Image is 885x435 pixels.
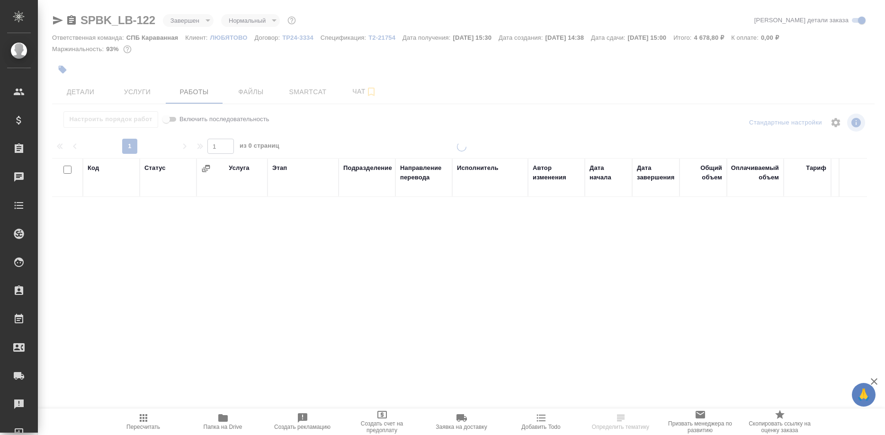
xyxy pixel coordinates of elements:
[400,163,447,182] div: Направление перевода
[343,163,392,173] div: Подразделение
[88,163,99,173] div: Код
[637,163,675,182] div: Дата завершения
[144,163,166,173] div: Статус
[852,383,876,407] button: 🙏
[731,163,779,182] div: Оплачиваемый объем
[229,163,249,173] div: Услуга
[457,163,499,173] div: Исполнитель
[684,163,722,182] div: Общий объем
[272,163,287,173] div: Этап
[201,164,211,173] button: Сгруппировать
[533,163,580,182] div: Автор изменения
[590,163,627,182] div: Дата начала
[806,163,826,173] div: Тариф
[856,385,872,405] span: 🙏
